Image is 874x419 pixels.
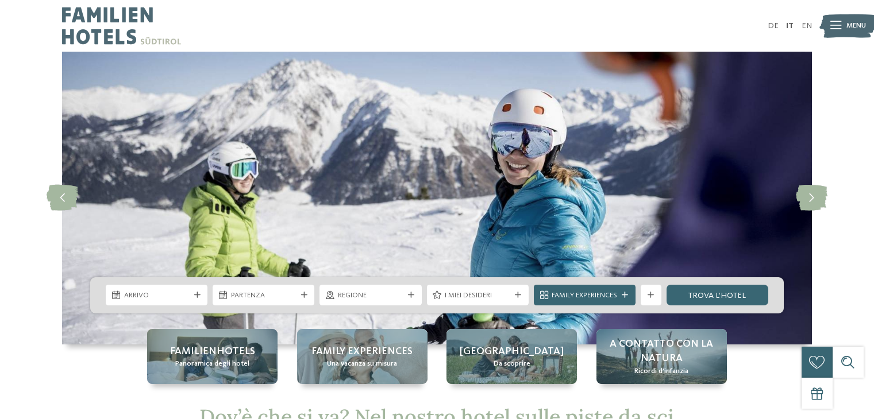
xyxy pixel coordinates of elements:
a: Hotel sulle piste da sci per bambini: divertimento senza confini [GEOGRAPHIC_DATA] Da scoprire [446,329,577,384]
span: Regione [338,290,403,301]
span: Panoramica degli hotel [175,359,249,369]
a: Hotel sulle piste da sci per bambini: divertimento senza confini Familienhotels Panoramica degli ... [147,329,278,384]
span: Da scoprire [494,359,530,369]
span: Ricordi d’infanzia [634,366,688,377]
a: EN [802,22,812,30]
span: Menu [846,21,866,31]
span: Family Experiences [552,290,617,301]
a: Hotel sulle piste da sci per bambini: divertimento senza confini Family experiences Una vacanza s... [297,329,428,384]
a: trova l’hotel [667,285,768,305]
span: I miei desideri [445,290,510,301]
span: Partenza [231,290,297,301]
span: Arrivo [124,290,190,301]
span: Family experiences [311,344,413,359]
span: Familienhotels [170,344,255,359]
a: Hotel sulle piste da sci per bambini: divertimento senza confini A contatto con la natura Ricordi... [596,329,727,384]
span: [GEOGRAPHIC_DATA] [460,344,564,359]
a: IT [786,22,794,30]
img: Hotel sulle piste da sci per bambini: divertimento senza confini [62,52,812,344]
a: DE [768,22,779,30]
span: A contatto con la natura [607,337,717,366]
span: Una vacanza su misura [327,359,397,369]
